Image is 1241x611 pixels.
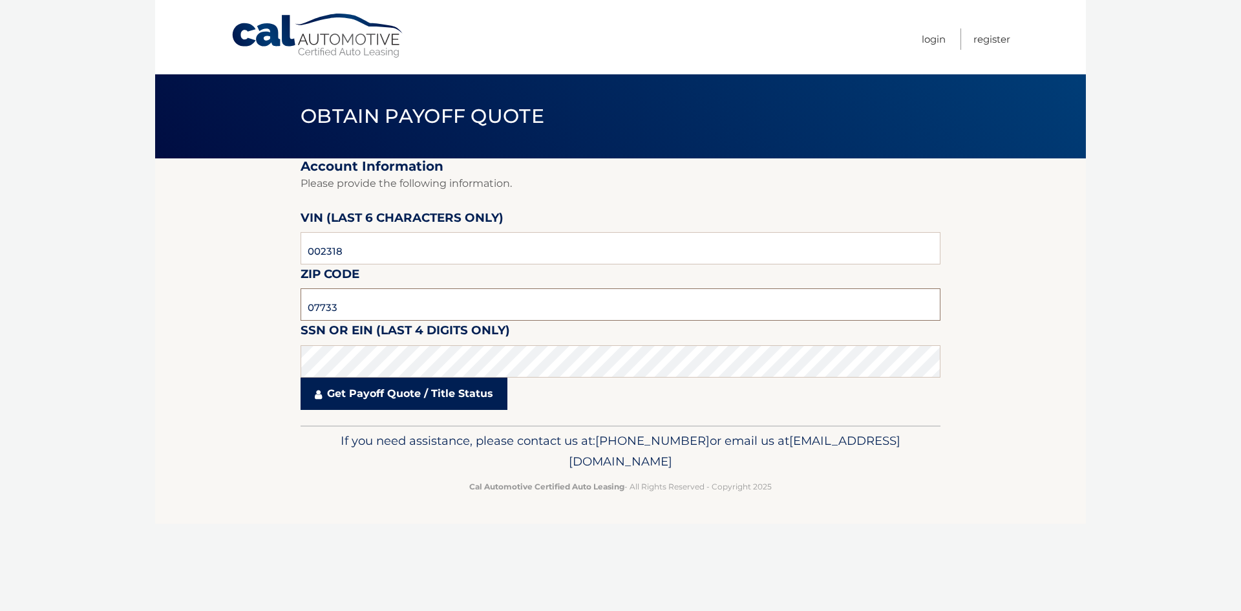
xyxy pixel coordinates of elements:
h2: Account Information [301,158,940,175]
span: [PHONE_NUMBER] [595,433,710,448]
a: Cal Automotive [231,13,405,59]
a: Login [922,28,946,50]
strong: Cal Automotive Certified Auto Leasing [469,482,624,491]
p: If you need assistance, please contact us at: or email us at [309,431,932,472]
a: Register [973,28,1010,50]
a: Get Payoff Quote / Title Status [301,378,507,410]
span: Obtain Payoff Quote [301,104,544,128]
label: VIN (last 6 characters only) [301,208,504,232]
label: Zip Code [301,264,359,288]
p: - All Rights Reserved - Copyright 2025 [309,480,932,493]
p: Please provide the following information. [301,175,940,193]
label: SSN or EIN (last 4 digits only) [301,321,510,345]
